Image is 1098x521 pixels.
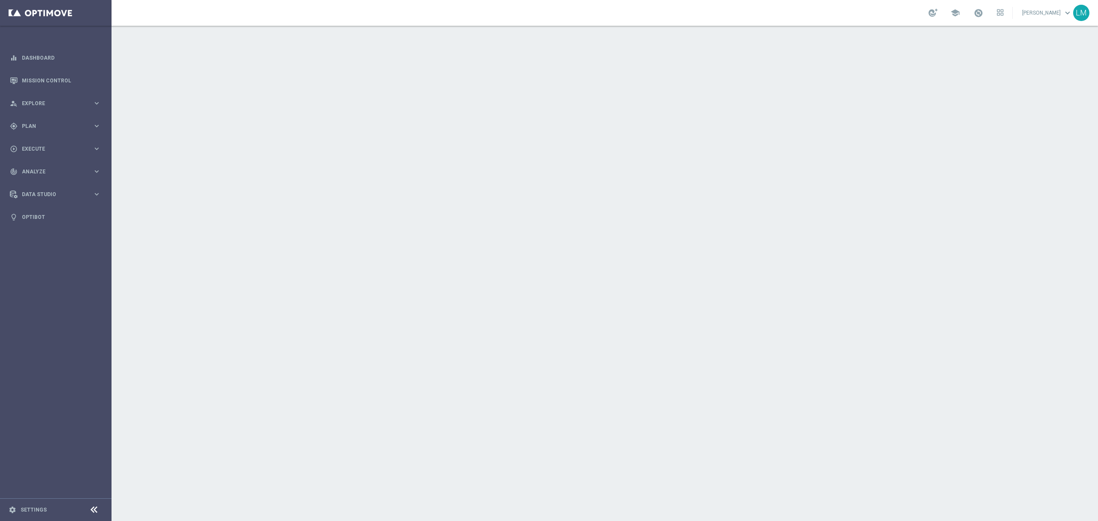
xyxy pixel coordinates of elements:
[9,100,101,107] button: person_search Explore keyboard_arrow_right
[9,214,101,221] button: lightbulb Optibot
[10,168,93,176] div: Analyze
[22,69,101,92] a: Mission Control
[10,168,18,176] i: track_changes
[93,167,101,176] i: keyboard_arrow_right
[22,206,101,228] a: Optibot
[22,146,93,151] span: Execute
[22,124,93,129] span: Plan
[22,101,93,106] span: Explore
[1063,8,1072,18] span: keyboard_arrow_down
[9,77,101,84] button: Mission Control
[10,145,18,153] i: play_circle_outline
[9,55,101,61] button: equalizer Dashboard
[93,99,101,107] i: keyboard_arrow_right
[10,191,93,198] div: Data Studio
[10,122,93,130] div: Plan
[10,100,93,107] div: Explore
[9,145,101,152] button: play_circle_outline Execute keyboard_arrow_right
[22,46,101,69] a: Dashboard
[1021,6,1073,19] a: [PERSON_NAME]keyboard_arrow_down
[93,190,101,198] i: keyboard_arrow_right
[22,192,93,197] span: Data Studio
[9,506,16,514] i: settings
[10,213,18,221] i: lightbulb
[9,123,101,130] button: gps_fixed Plan keyboard_arrow_right
[93,145,101,153] i: keyboard_arrow_right
[21,507,47,512] a: Settings
[10,122,18,130] i: gps_fixed
[10,69,101,92] div: Mission Control
[93,122,101,130] i: keyboard_arrow_right
[10,54,18,62] i: equalizer
[10,206,101,228] div: Optibot
[9,191,101,198] button: Data Studio keyboard_arrow_right
[10,46,101,69] div: Dashboard
[22,169,93,174] span: Analyze
[1073,5,1089,21] div: LM
[9,168,101,175] button: track_changes Analyze keyboard_arrow_right
[10,145,93,153] div: Execute
[950,8,960,18] span: school
[10,100,18,107] i: person_search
